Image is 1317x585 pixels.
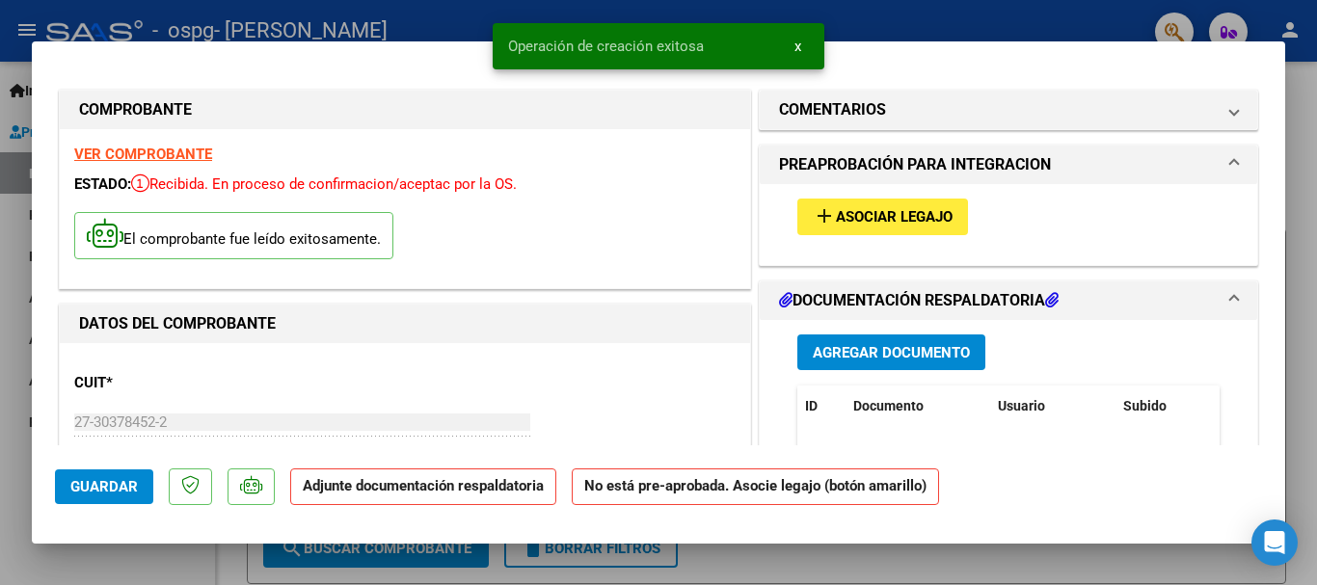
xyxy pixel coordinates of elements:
[1251,519,1298,566] div: Open Intercom Messenger
[1115,386,1212,427] datatable-header-cell: Subido
[508,37,704,56] span: Operación de creación exitosa
[131,175,517,193] span: Recibida. En proceso de confirmacion/aceptac por la OS.
[74,212,393,259] p: El comprobante fue leído exitosamente.
[760,91,1257,129] mat-expansion-panel-header: COMENTARIOS
[303,477,544,494] strong: Adjunte documentación respaldatoria
[74,175,131,193] span: ESTADO:
[74,372,273,394] p: CUIT
[760,281,1257,320] mat-expansion-panel-header: DOCUMENTACIÓN RESPALDATORIA
[779,153,1051,176] h1: PREAPROBACIÓN PARA INTEGRACION
[990,386,1115,427] datatable-header-cell: Usuario
[79,100,192,119] strong: COMPROBANTE
[998,398,1045,413] span: Usuario
[805,398,818,413] span: ID
[813,344,970,361] span: Agregar Documento
[797,199,968,234] button: Asociar Legajo
[779,29,817,64] button: x
[797,334,985,370] button: Agregar Documento
[70,478,138,495] span: Guardar
[794,38,801,55] span: x
[846,386,990,427] datatable-header-cell: Documento
[1123,398,1167,413] span: Subido
[813,204,836,227] mat-icon: add
[853,398,924,413] span: Documento
[1212,386,1308,427] datatable-header-cell: Acción
[55,469,153,504] button: Guardar
[74,146,212,163] a: VER COMPROBANTE
[797,386,846,427] datatable-header-cell: ID
[760,146,1257,184] mat-expansion-panel-header: PREAPROBACIÓN PARA INTEGRACION
[779,98,886,121] h1: COMENTARIOS
[779,289,1059,312] h1: DOCUMENTACIÓN RESPALDATORIA
[836,209,953,226] span: Asociar Legajo
[79,314,276,332] strong: DATOS DEL COMPROBANTE
[572,468,939,506] strong: No está pre-aprobada. Asocie legajo (botón amarillo)
[760,184,1257,264] div: PREAPROBACIÓN PARA INTEGRACION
